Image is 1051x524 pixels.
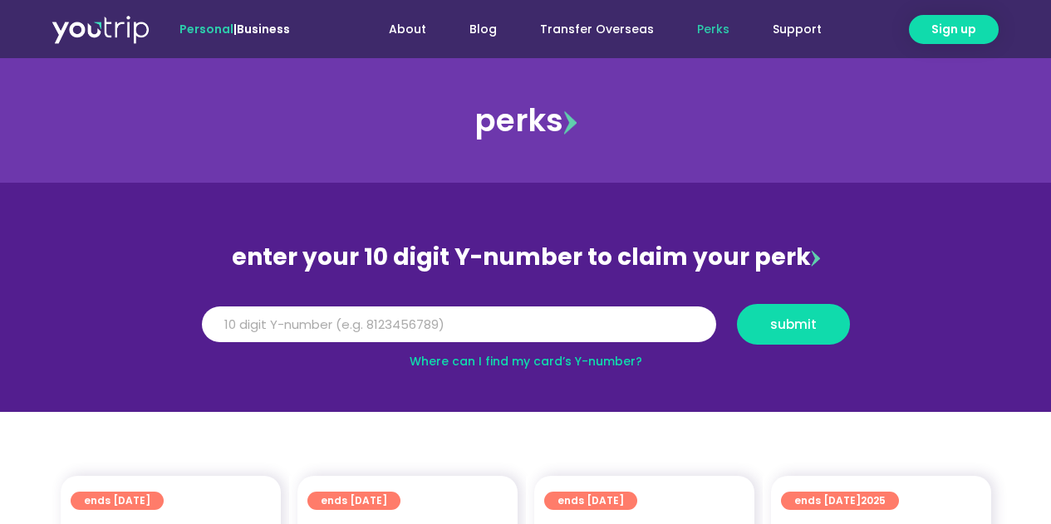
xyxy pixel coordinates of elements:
[84,492,150,510] span: ends [DATE]
[237,21,290,37] a: Business
[794,492,886,510] span: ends [DATE]
[557,492,624,510] span: ends [DATE]
[367,14,448,45] a: About
[544,492,637,510] a: ends [DATE]
[410,353,642,370] a: Where can I find my card’s Y-number?
[179,21,290,37] span: |
[770,318,817,331] span: submit
[321,492,387,510] span: ends [DATE]
[202,304,850,357] form: Y Number
[675,14,751,45] a: Perks
[307,492,400,510] a: ends [DATE]
[751,14,843,45] a: Support
[179,21,233,37] span: Personal
[448,14,518,45] a: Blog
[931,21,976,38] span: Sign up
[861,493,886,507] span: 2025
[909,15,999,44] a: Sign up
[194,236,858,279] div: enter your 10 digit Y-number to claim your perk
[202,306,716,343] input: 10 digit Y-number (e.g. 8123456789)
[335,14,843,45] nav: Menu
[518,14,675,45] a: Transfer Overseas
[737,304,850,345] button: submit
[781,492,899,510] a: ends [DATE]2025
[71,492,164,510] a: ends [DATE]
